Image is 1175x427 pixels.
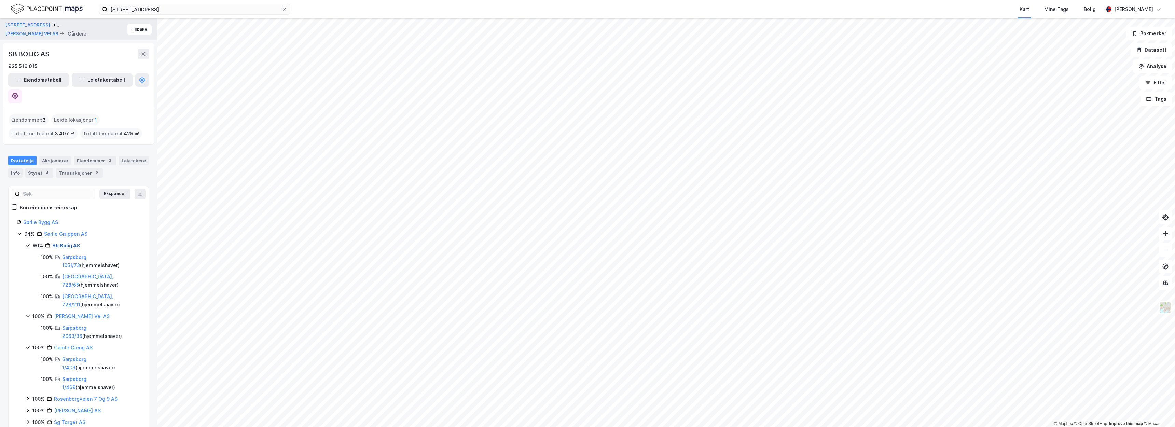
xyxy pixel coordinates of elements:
[72,73,133,87] button: Leietakertabell
[107,157,113,164] div: 3
[62,254,88,268] a: Sarpsborg, 1051/73
[1020,5,1029,13] div: Kart
[8,73,69,87] button: Eiendomstabell
[74,156,116,165] div: Eiendommer
[62,273,140,289] div: ( hjemmelshaver )
[41,292,53,301] div: 100%
[32,407,45,415] div: 100%
[44,231,87,237] a: Sørlie Gruppen AS
[1044,5,1069,13] div: Mine Tags
[62,274,113,288] a: [GEOGRAPHIC_DATA], 728/65
[42,116,46,124] span: 3
[56,168,103,178] div: Transaksjoner
[62,253,140,270] div: ( hjemmelshaver )
[93,169,100,176] div: 2
[95,116,97,124] span: 1
[1159,301,1172,314] img: Z
[1141,92,1172,106] button: Tags
[68,30,88,38] div: Gårdeier
[41,324,53,332] div: 100%
[62,292,140,309] div: ( hjemmelshaver )
[62,325,88,339] a: Sarpsborg, 2063/36
[1114,5,1153,13] div: [PERSON_NAME]
[54,345,93,350] a: Gamle Gleng AS
[108,4,282,14] input: Søk på adresse, matrikkel, gårdeiere, leietakere eller personer
[8,156,37,165] div: Portefølje
[41,253,53,261] div: 100%
[8,168,23,178] div: Info
[41,375,53,383] div: 100%
[39,156,71,165] div: Aksjonærer
[62,355,140,372] div: ( hjemmelshaver )
[1084,5,1096,13] div: Bolig
[32,344,45,352] div: 100%
[32,395,45,403] div: 100%
[5,30,60,37] button: [PERSON_NAME] VEI AS
[62,356,88,370] a: Sarpsborg, 1/403
[119,156,149,165] div: Leietakere
[54,408,101,413] a: [PERSON_NAME] AS
[8,49,51,59] div: SB BOLIG AS
[20,189,95,199] input: Søk
[32,242,43,250] div: 90%
[52,243,80,248] a: Sb Bolig AS
[99,189,130,199] button: Ekspander
[54,396,117,402] a: Rosenborgveien 7 Og 9 AS
[1141,394,1175,427] div: Kontrollprogram for chat
[1054,421,1073,426] a: Mapbox
[51,114,100,125] div: Leide lokasjoner :
[57,21,61,29] div: ...
[124,129,139,138] span: 429 ㎡
[62,376,88,390] a: Sarpsborg, 1/469
[32,418,45,426] div: 100%
[20,204,77,212] div: Kun eiendoms-eierskap
[62,375,140,391] div: ( hjemmelshaver )
[80,128,142,139] div: Totalt byggareal :
[5,21,52,29] button: [STREET_ADDRESS]
[54,419,85,425] a: Sg Torget AS
[55,129,75,138] span: 3 407 ㎡
[9,114,49,125] div: Eiendommer :
[54,313,110,319] a: [PERSON_NAME] Vei AS
[11,3,83,15] img: logo.f888ab2527a4732fd821a326f86c7f29.svg
[1141,394,1175,427] iframe: Chat Widget
[127,24,152,35] button: Tilbake
[32,312,45,320] div: 100%
[41,273,53,281] div: 100%
[1139,76,1172,89] button: Filter
[1131,43,1172,57] button: Datasett
[41,355,53,363] div: 100%
[44,169,51,176] div: 4
[1074,421,1107,426] a: OpenStreetMap
[24,230,35,238] div: 94%
[9,128,78,139] div: Totalt tomteareal :
[62,293,113,307] a: [GEOGRAPHIC_DATA], 728/211
[8,62,38,70] div: 925 516 015
[62,324,140,340] div: ( hjemmelshaver )
[1109,421,1143,426] a: Improve this map
[1133,59,1172,73] button: Analyse
[25,168,53,178] div: Styret
[1126,27,1172,40] button: Bokmerker
[23,219,58,225] a: Sørlie Bygg AS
